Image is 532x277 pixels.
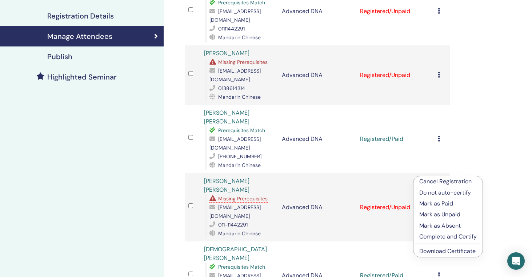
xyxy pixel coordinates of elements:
span: [EMAIL_ADDRESS][DOMAIN_NAME] [209,136,261,151]
h4: Publish [47,52,72,61]
a: [PERSON_NAME] [PERSON_NAME] [204,177,249,194]
h4: Highlighted Seminar [47,73,117,81]
div: Open Intercom Messenger [507,252,525,270]
span: 0138614314 [218,85,245,91]
a: [PERSON_NAME] [PERSON_NAME] [204,109,249,125]
span: 01111442291 [218,25,245,32]
span: [EMAIL_ADDRESS][DOMAIN_NAME] [209,8,261,23]
span: Mandarin Chinese [218,162,261,168]
a: [DEMOGRAPHIC_DATA][PERSON_NAME] [204,245,267,262]
a: Download Certificate [419,247,476,255]
p: Do not auto-certify [419,188,477,197]
span: Mandarin Chinese [218,230,261,237]
span: [PHONE_NUMBER] [218,153,261,160]
span: 011-11442291 [218,221,248,228]
p: Cancel Registration [419,177,477,186]
span: Mandarin Chinese [218,94,261,100]
a: [PERSON_NAME] [204,49,249,57]
span: [EMAIL_ADDRESS][DOMAIN_NAME] [209,204,261,219]
span: Prerequisites Match [218,127,265,134]
h4: Manage Attendees [47,32,112,41]
td: Advanced DNA [278,105,356,173]
span: Mandarin Chinese [218,34,261,41]
span: Prerequisites Match [218,264,265,270]
p: Complete and Certify [419,232,477,241]
td: Advanced DNA [278,45,356,105]
span: Missing Prerequisites [218,59,268,65]
h4: Registration Details [47,12,114,20]
td: Advanced DNA [278,173,356,241]
p: Mark as Unpaid [419,210,477,219]
span: [EMAIL_ADDRESS][DOMAIN_NAME] [209,68,261,83]
span: Missing Prerequisites [218,195,268,202]
p: Mark as Paid [419,199,477,208]
p: Mark as Absent [419,221,477,230]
